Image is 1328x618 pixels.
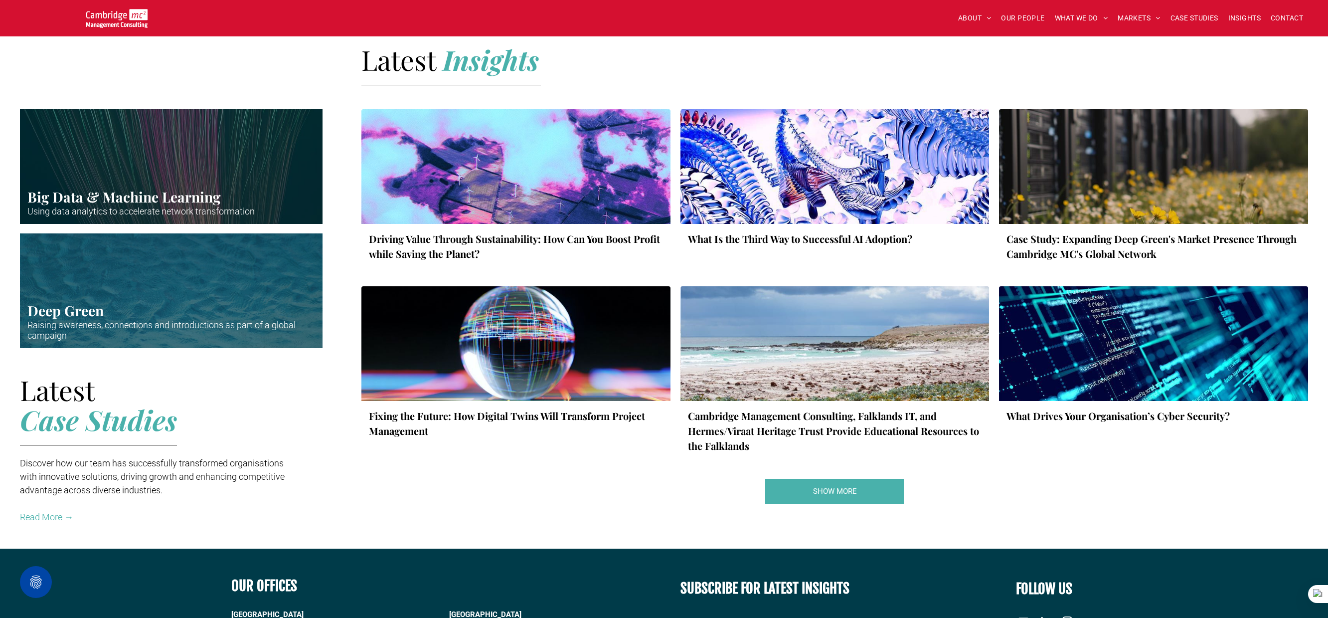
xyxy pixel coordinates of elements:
[1113,10,1165,26] a: MARKETS
[688,409,982,453] a: Cambridge Management Consulting, Falklands IT, and Hermes/Viraat Heritage Trust Provide Education...
[86,10,148,21] a: Your Business Transformed | Cambridge Management Consulting
[953,10,996,26] a: ABOUT
[369,409,663,438] a: Fixing the Future: How Digital Twins Will Transform Project Management
[999,286,1308,401] a: A modern office building on a wireframe floor with lava raining from the sky in the background, P...
[1016,580,1072,598] font: FOLLOW US
[20,401,177,438] strong: Case Studies
[20,458,285,495] span: Discover how our team has successfully transformed organisations with innovative solutions, drivi...
[231,577,297,595] b: OUR OFFICES
[20,233,323,348] a: Intricate waves in water
[361,286,670,401] a: Crystal ball on a neon floor, digital infrastructure
[1006,231,1301,261] a: Case Study: Expanding Deep Green's Market Presence Through Cambridge MC's Global Network
[20,109,323,224] a: Streams of colour in red and green
[1165,10,1223,26] a: CASE STUDIES
[361,41,436,78] span: Latest
[443,41,453,78] strong: I
[453,41,539,78] strong: nsights
[765,478,904,504] a: Your Business Transformed | Cambridge Management Consulting
[20,371,95,408] span: Latest
[999,109,1308,224] a: A Data centre in a field, Procurement
[1223,10,1266,26] a: INSIGHTS
[1050,10,1113,26] a: WHAT WE DO
[680,286,990,401] a: A vivid photo of the skyline of Stanley on the Falkland Islands, digital transformation
[996,10,1049,26] a: OUR PEOPLE
[1266,10,1308,26] a: CONTACT
[1006,409,1301,423] a: What Drives Your Organisation’s Cyber Security?
[680,109,990,224] a: Abstract kaleidoscope of AI generated shapes , digital transformation
[361,109,670,224] a: Aerial shot of wind turbines, digital infrastructure
[688,231,982,246] a: What Is the Third Way to Successful AI Adoption?
[86,9,148,28] img: Go to Homepage
[813,479,857,504] span: SHOW MORE
[20,512,73,522] a: Read More →
[369,231,663,261] a: Driving Value Through Sustainability: How Can You Boost Profit while Saving the Planet?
